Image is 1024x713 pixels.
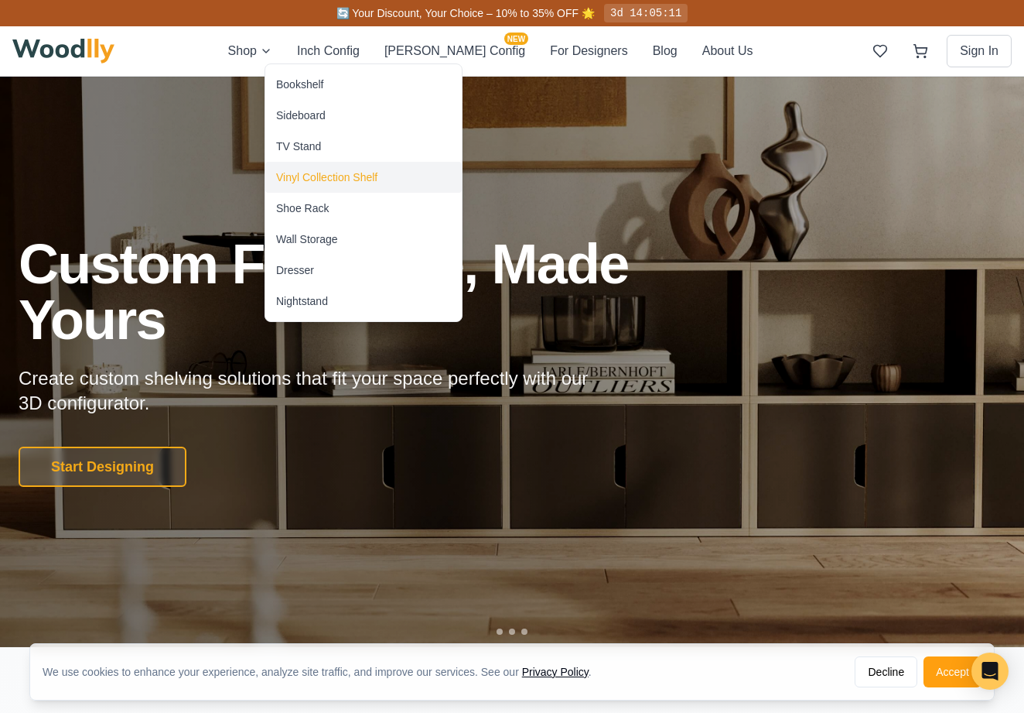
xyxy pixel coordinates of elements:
[276,170,377,185] div: Vinyl Collection Shelf
[276,77,323,92] div: Bookshelf
[276,293,328,309] div: Nightstand
[276,262,314,278] div: Dresser
[265,63,463,322] div: Shop
[276,139,321,154] div: TV Stand
[276,231,338,247] div: Wall Storage
[276,108,326,123] div: Sideboard
[276,201,329,216] div: Shoe Rack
